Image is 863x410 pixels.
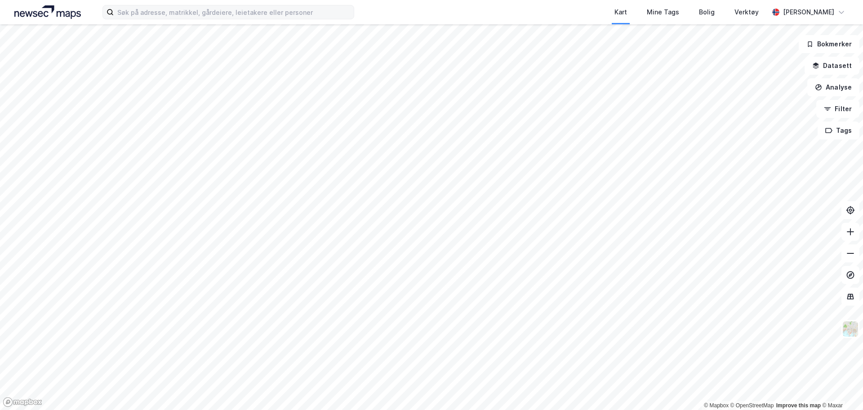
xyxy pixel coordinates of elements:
div: [PERSON_NAME] [783,7,834,18]
div: Kart [614,7,627,18]
div: Mine Tags [647,7,679,18]
input: Søk på adresse, matrikkel, gårdeiere, leietakere eller personer [114,5,354,19]
div: Verktøy [734,7,759,18]
img: logo.a4113a55bc3d86da70a041830d287a7e.svg [14,5,81,19]
iframe: Chat Widget [818,367,863,410]
div: Bolig [699,7,715,18]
